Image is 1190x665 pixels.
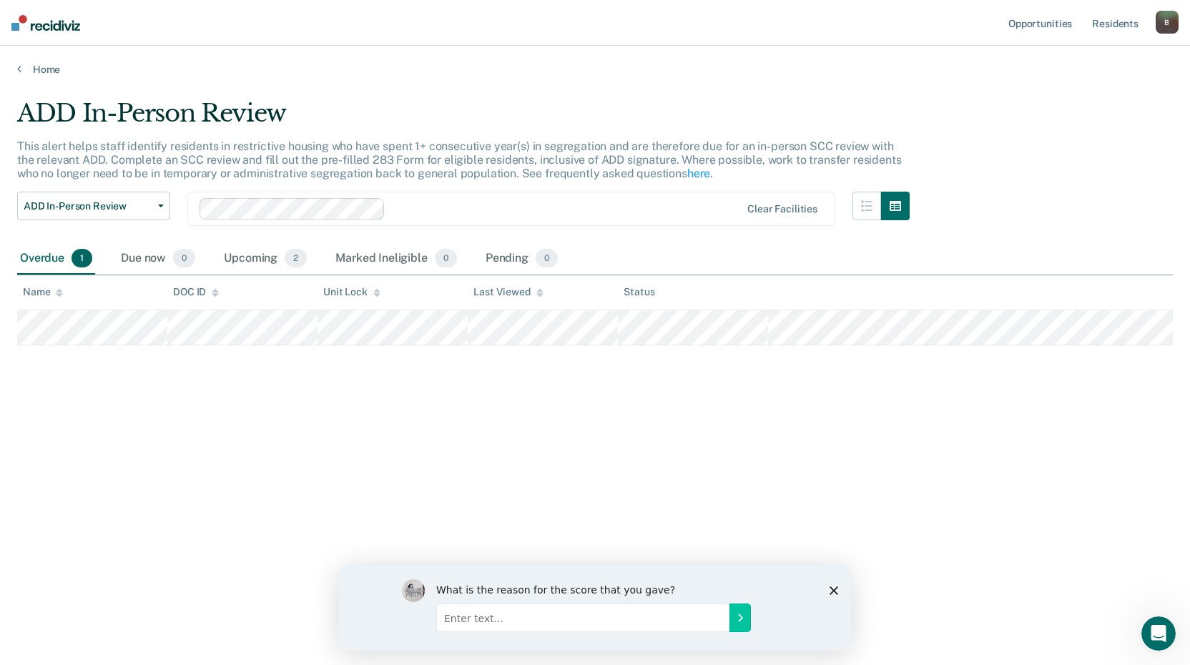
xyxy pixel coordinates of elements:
div: Marked Ineligible0 [333,243,460,275]
div: Status [624,286,654,298]
iframe: Intercom live chat [1141,616,1176,651]
button: ADD In-Person Review [17,192,170,220]
a: Home [17,63,1173,76]
div: Last Viewed [473,286,543,298]
div: Overdue1 [17,243,95,275]
a: here [687,167,710,180]
button: B [1156,11,1179,34]
span: 2 [285,249,307,267]
span: 1 [72,249,92,267]
img: Recidiviz [11,15,80,31]
div: Due now0 [118,243,198,275]
span: 0 [536,249,558,267]
span: 0 [435,249,457,267]
div: ADD In-Person Review [17,99,910,139]
iframe: Survey by Kim from Recidiviz [339,565,851,651]
div: Pending0 [483,243,561,275]
span: 0 [173,249,195,267]
div: Name [23,286,63,298]
div: DOC ID [173,286,219,298]
div: Clear facilities [747,203,817,215]
div: Upcoming2 [221,243,310,275]
span: ADD In-Person Review [24,200,152,212]
p: This alert helps staff identify residents in restrictive housing who have spent 1+ consecutive ye... [17,139,901,180]
div: Unit Lock [323,286,380,298]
